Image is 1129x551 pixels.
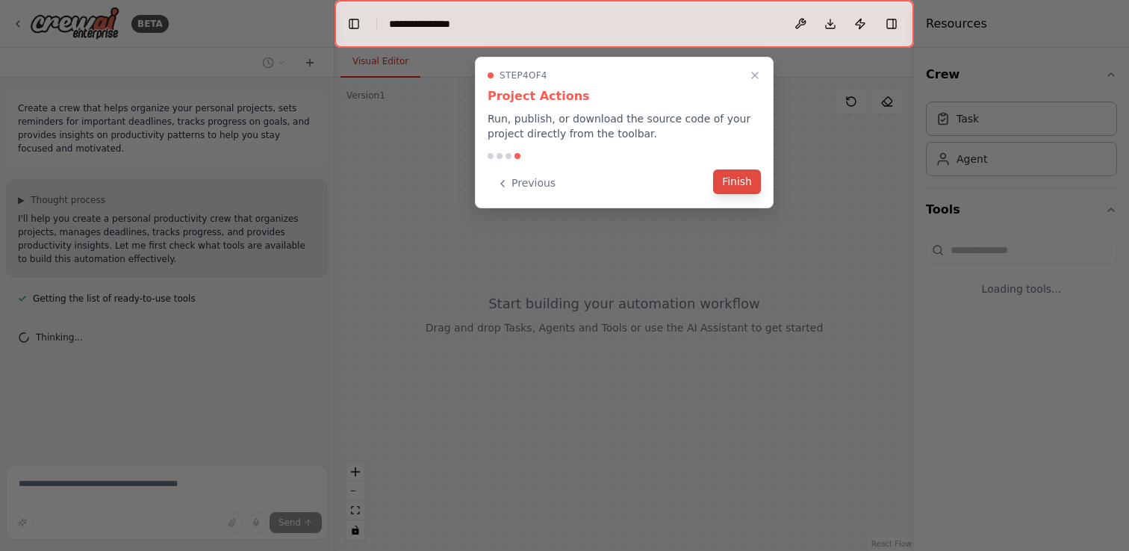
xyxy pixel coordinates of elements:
button: Previous [488,171,564,196]
h3: Project Actions [488,87,761,105]
button: Finish [713,169,761,194]
button: Close walkthrough [746,66,764,84]
span: Step 4 of 4 [500,69,547,81]
p: Run, publish, or download the source code of your project directly from the toolbar. [488,111,761,141]
button: Hide left sidebar [343,13,364,34]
